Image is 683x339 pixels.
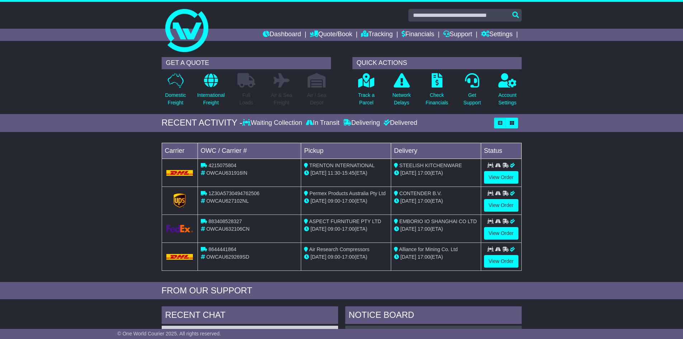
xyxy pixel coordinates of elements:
span: [DATE] [400,226,416,232]
span: 09:00 [328,226,340,232]
span: 15:45 [342,170,355,176]
span: OWCAU629269SD [206,254,249,260]
span: [DATE] [400,198,416,204]
span: 17:00 [418,198,430,204]
p: Get Support [463,91,481,107]
td: OWC / Carrier # [198,143,301,159]
div: - (ETA) [304,225,388,233]
span: 17:00 [342,198,355,204]
span: OWCAU627102NL [206,198,248,204]
span: 8644441864 [208,246,236,252]
span: CONTENDER B.V. [399,190,442,196]
span: ASPECT FURNITURE PTY LTD [309,218,381,224]
a: GetSupport [463,73,481,110]
p: Domestic Freight [165,91,186,107]
div: (ETA) [394,197,478,205]
span: 17:00 [418,170,430,176]
td: Status [481,143,521,159]
p: Network Delays [392,91,411,107]
span: TRENTON INTERNATIONAL [309,163,375,168]
span: 17:00 [342,226,355,232]
p: Account Settings [498,91,517,107]
td: Carrier [162,143,198,159]
div: Delivering [341,119,382,127]
a: NetworkDelays [392,73,411,110]
div: (ETA) [394,253,478,261]
td: Delivery [391,143,481,159]
span: 883408528327 [208,218,242,224]
span: [DATE] [400,254,416,260]
div: RECENT ACTIVITY - [162,118,243,128]
a: DomesticFreight [165,73,186,110]
div: FROM OUR SUPPORT [162,286,522,296]
p: International Freight [197,91,225,107]
a: CheckFinancials [425,73,449,110]
div: NOTICE BOARD [345,306,522,326]
a: Track aParcel [358,73,375,110]
span: 17:00 [342,254,355,260]
div: In Transit [304,119,341,127]
a: View Order [484,171,518,184]
p: Air & Sea Freight [271,91,292,107]
span: 17:00 [418,226,430,232]
span: Alliance for Mining Co. Ltd [399,246,457,252]
span: [DATE] [310,254,326,260]
img: GetCarrierServiceLogo [166,225,193,232]
div: Waiting Collection [242,119,304,127]
span: [DATE] [400,170,416,176]
span: Permex Products Australia Pty Ltd [309,190,385,196]
img: GetCarrierServiceLogo [174,193,186,208]
span: STEELISH KITCHENWARE [399,163,462,168]
a: Tracking [361,29,393,41]
div: QUICK ACTIONS [352,57,522,69]
img: DHL.png [166,170,193,176]
span: [DATE] [310,170,326,176]
p: Full Loads [237,91,255,107]
p: Track a Parcel [358,91,375,107]
a: View Order [484,227,518,240]
div: (ETA) [394,225,478,233]
span: Air Research Compressors [309,246,369,252]
div: Delivered [382,119,417,127]
span: OWCAU631916IN [206,170,247,176]
a: Quote/Book [310,29,352,41]
img: DHL.png [166,254,193,260]
span: [DATE] [310,226,326,232]
p: Check Financials [426,91,448,107]
td: Pickup [301,143,391,159]
span: 09:00 [328,254,340,260]
div: GET A QUOTE [162,57,331,69]
span: EMBORIO IO SHANGHAI CO LTD [399,218,477,224]
div: (ETA) [394,169,478,177]
span: 4215075804 [208,163,236,168]
div: - (ETA) [304,197,388,205]
a: InternationalFreight [197,73,225,110]
a: Support [443,29,472,41]
p: Air / Sea Depot [307,91,327,107]
a: View Order [484,255,518,268]
a: View Order [484,199,518,212]
span: 11:30 [328,170,340,176]
span: 1Z30A5730494762506 [208,190,259,196]
div: RECENT CHAT [162,306,338,326]
div: - (ETA) [304,253,388,261]
span: 17:00 [418,254,430,260]
div: - (ETA) [304,169,388,177]
a: Dashboard [263,29,301,41]
a: AccountSettings [498,73,517,110]
span: © One World Courier 2025. All rights reserved. [118,331,221,336]
a: Settings [481,29,513,41]
span: [DATE] [310,198,326,204]
span: 09:00 [328,198,340,204]
span: OWCAU632106CN [206,226,250,232]
a: Financials [402,29,434,41]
